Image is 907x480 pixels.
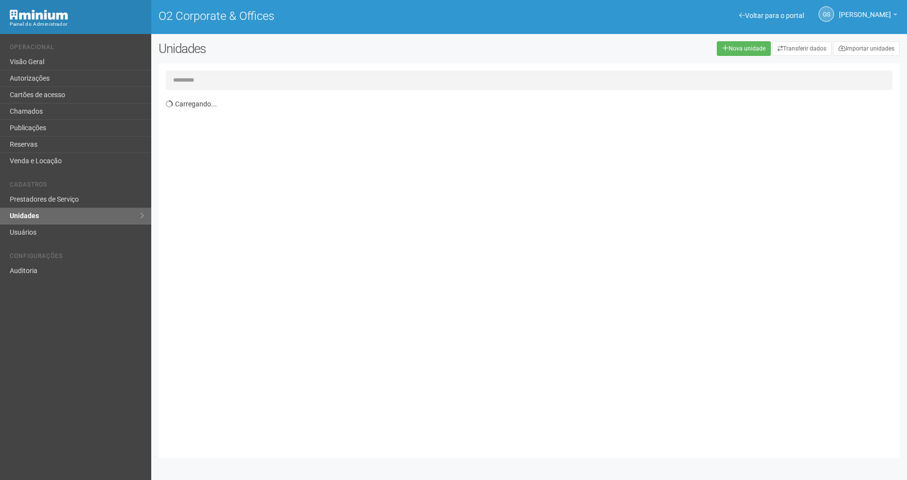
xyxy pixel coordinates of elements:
[839,1,891,18] span: Gabriela Souza
[772,41,832,56] a: Transferir dados
[833,41,900,56] a: Importar unidades
[10,44,144,54] li: Operacional
[10,20,144,29] div: Painel do Administrador
[10,253,144,263] li: Configurações
[159,41,459,56] h2: Unidades
[717,41,771,56] a: Nova unidade
[10,10,68,20] img: Minium
[818,6,834,22] a: GS
[839,12,897,20] a: [PERSON_NAME]
[739,12,804,19] a: Voltar para o portal
[166,95,900,451] div: Carregando...
[10,181,144,191] li: Cadastros
[159,10,522,22] h1: O2 Corporate & Offices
